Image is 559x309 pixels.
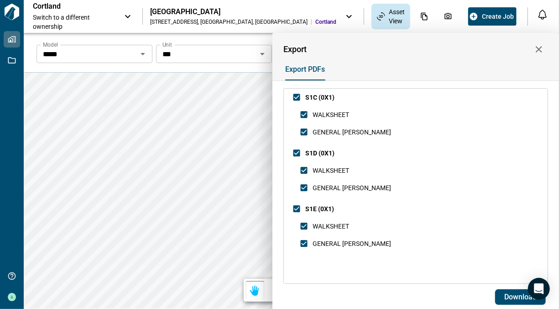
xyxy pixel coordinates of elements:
[285,65,325,74] span: Export PDFs
[313,167,349,174] span: WALKSHEET
[313,128,391,136] span: GENERAL [PERSON_NAME]
[305,205,334,213] span: S1E (0X1)
[276,59,548,80] div: base tabs
[495,289,546,305] button: Download
[283,45,307,54] span: Export
[305,94,334,101] span: S1C (0X1)
[305,149,334,157] span: S1D (0X1)
[313,223,349,230] span: WALKSHEET
[313,184,391,192] span: GENERAL [PERSON_NAME]
[504,293,537,302] span: Download
[313,240,391,247] span: GENERAL [PERSON_NAME]
[528,278,550,300] div: Open Intercom Messenger
[313,111,349,118] span: WALKSHEET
